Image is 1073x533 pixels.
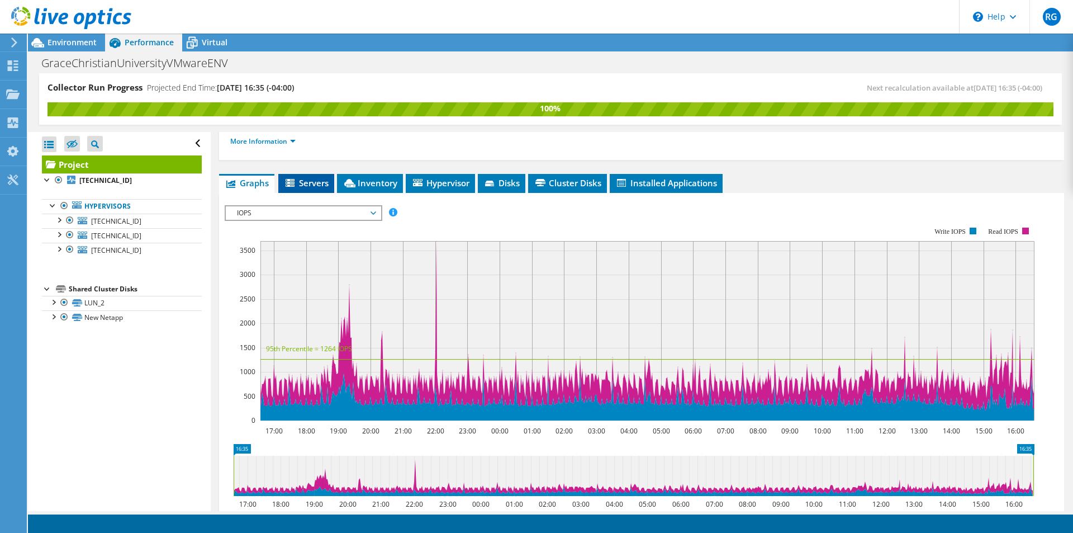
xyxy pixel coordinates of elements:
[42,214,202,228] a: [TECHNICAL_ID]
[42,310,202,325] a: New Netapp
[974,83,1042,93] span: [DATE] 16:35 (-04:00)
[534,177,601,188] span: Cluster Disks
[427,426,444,436] text: 22:00
[362,426,379,436] text: 20:00
[934,228,966,235] text: Write IOPS
[298,426,315,436] text: 18:00
[91,231,141,240] span: [TECHNICAL_ID]
[1007,426,1024,436] text: 16:00
[217,82,294,93] span: [DATE] 16:35 (-04:00)
[439,499,457,509] text: 23:00
[839,499,856,509] text: 11:00
[739,499,756,509] text: 08:00
[406,499,423,509] text: 22:00
[240,294,255,304] text: 2500
[240,270,255,279] text: 3000
[42,243,202,257] a: [TECHNICAL_ID]
[939,499,956,509] text: 14:00
[483,177,520,188] span: Disks
[772,499,790,509] text: 09:00
[231,206,375,220] span: IOPS
[244,392,255,401] text: 500
[867,83,1048,93] span: Next recalculation available at
[872,499,890,509] text: 12:00
[147,82,294,94] h4: Projected End Time:
[225,177,269,188] span: Graphs
[975,426,993,436] text: 15:00
[202,37,227,48] span: Virtual
[372,499,390,509] text: 21:00
[272,499,289,509] text: 18:00
[717,426,734,436] text: 07:00
[615,177,717,188] span: Installed Applications
[1005,499,1023,509] text: 16:00
[805,499,823,509] text: 10:00
[240,318,255,328] text: 2000
[42,155,202,173] a: Project
[781,426,799,436] text: 09:00
[972,499,990,509] text: 15:00
[266,344,352,353] text: 95th Percentile = 1264 IOPS
[620,426,638,436] text: 04:00
[230,136,296,146] a: More Information
[91,246,141,255] span: [TECHNICAL_ID]
[910,426,928,436] text: 13:00
[395,426,412,436] text: 21:00
[36,57,245,69] h1: GraceChristianUniversityVMwareENV
[539,499,556,509] text: 02:00
[42,199,202,214] a: Hypervisors
[472,499,490,509] text: 00:00
[343,177,397,188] span: Inventory
[572,499,590,509] text: 03:00
[556,426,573,436] text: 02:00
[491,426,509,436] text: 00:00
[639,499,656,509] text: 05:00
[606,499,623,509] text: 04:00
[69,282,202,296] div: Shared Cluster Disks
[943,426,960,436] text: 14:00
[411,177,469,188] span: Hypervisor
[653,426,670,436] text: 05:00
[524,426,541,436] text: 01:00
[125,37,174,48] span: Performance
[240,343,255,352] text: 1500
[506,499,523,509] text: 01:00
[48,102,1053,115] div: 100%
[706,499,723,509] text: 07:00
[879,426,896,436] text: 12:00
[989,228,1019,235] text: Read IOPS
[42,296,202,310] a: LUN_2
[339,499,357,509] text: 20:00
[459,426,476,436] text: 23:00
[42,173,202,188] a: [TECHNICAL_ID]
[240,367,255,376] text: 1000
[685,426,702,436] text: 06:00
[1043,8,1061,26] span: RG
[905,499,923,509] text: 13:00
[846,426,863,436] text: 11:00
[265,426,283,436] text: 17:00
[306,499,323,509] text: 19:00
[240,246,255,255] text: 3500
[48,37,97,48] span: Environment
[79,176,132,185] b: [TECHNICAL_ID]
[749,426,767,436] text: 08:00
[284,177,329,188] span: Servers
[42,228,202,243] a: [TECHNICAL_ID]
[239,499,257,509] text: 17:00
[588,426,605,436] text: 03:00
[91,216,141,226] span: [TECHNICAL_ID]
[973,12,983,22] svg: \n
[330,426,347,436] text: 19:00
[251,416,255,425] text: 0
[672,499,690,509] text: 06:00
[814,426,831,436] text: 10:00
